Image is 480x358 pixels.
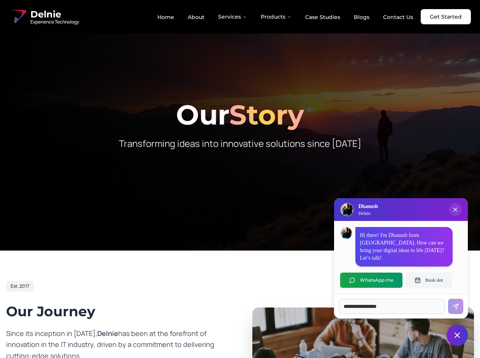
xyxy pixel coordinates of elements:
button: Services [212,9,253,24]
a: Delnie Logo Full [9,8,79,26]
span: Est. 2017 [11,283,29,289]
span: Story [229,98,304,131]
a: Home [151,11,180,24]
span: Experience Technology [30,19,79,25]
a: Get Started [421,9,471,24]
a: About [182,11,211,24]
button: WhatsApp me [340,273,402,288]
button: Close chat popup [449,203,462,216]
h1: Our [6,101,474,128]
h3: Dhanush [358,203,378,210]
img: Delnie Logo [9,8,27,26]
a: Case Studies [299,11,346,24]
span: Delnie [30,8,79,21]
img: Delnie Logo [341,203,353,216]
h2: Our Journey [6,304,228,319]
a: Contact Us [377,11,419,24]
p: Transforming ideas into innovative solutions since [DATE] [94,137,386,150]
p: Delnie [358,210,378,216]
a: Blogs [348,11,375,24]
button: Book slot [406,273,452,288]
img: Dhanush [341,227,352,239]
span: Delnie [97,329,118,338]
button: Products [255,9,298,24]
nav: Main [151,9,419,24]
button: Close chat [447,325,468,346]
p: Hi there! I'm Dhanush from [GEOGRAPHIC_DATA]. How can we bring your digital ideas to life [DATE]?... [360,232,448,262]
